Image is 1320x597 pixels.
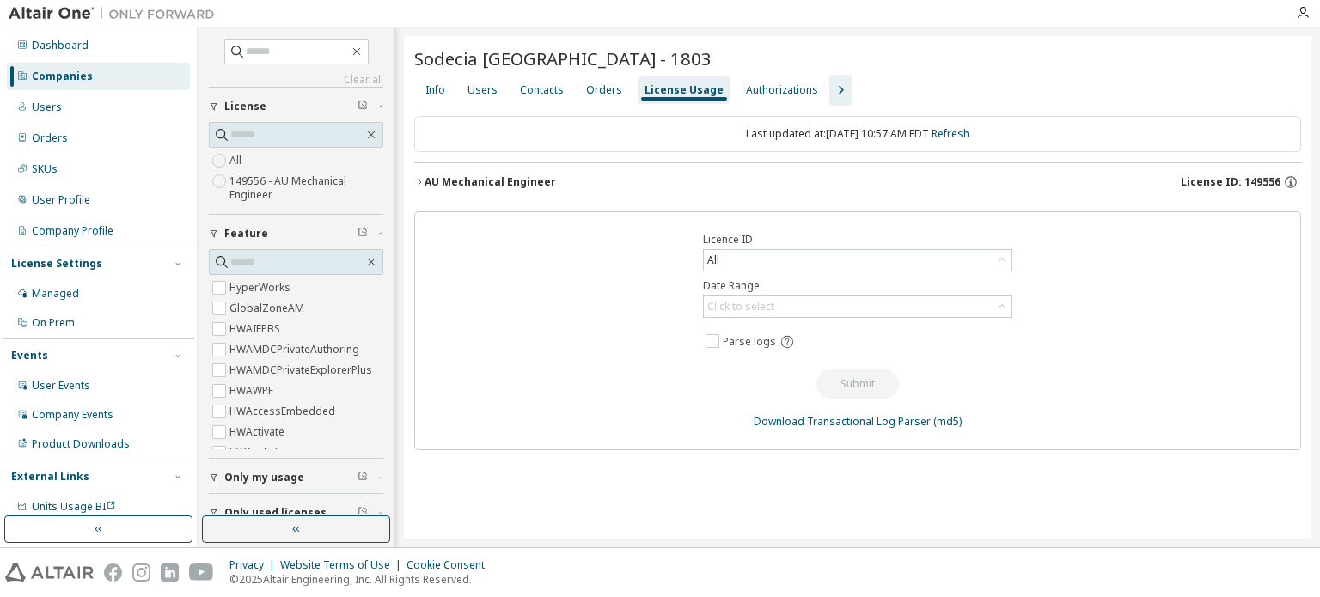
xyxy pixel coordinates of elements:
label: HWAIFPBS [229,319,284,339]
div: Users [467,83,498,97]
a: Download Transactional Log Parser [754,414,931,429]
label: HyperWorks [229,277,294,298]
img: instagram.svg [132,563,150,582]
label: Date Range [703,279,1012,293]
div: Events [11,349,48,362]
span: Sodecia [GEOGRAPHIC_DATA] - 1803 [414,46,712,70]
button: License [209,88,383,125]
span: Feature [224,227,268,241]
a: Clear all [209,73,383,87]
label: HWAccessEmbedded [229,401,339,422]
button: Submit [816,369,899,399]
div: Product Downloads [32,437,130,451]
div: Privacy [229,558,280,572]
div: Orders [586,83,622,97]
div: User Profile [32,193,90,207]
button: Feature [209,215,383,253]
span: Clear filter [357,100,368,113]
span: Clear filter [357,227,368,241]
div: User Events [32,379,90,393]
label: HWAcufwh [229,442,284,463]
span: Only my usage [224,471,304,484]
label: HWAMDCPrivateExplorerPlus [229,360,376,381]
span: License ID: 149556 [1181,175,1280,189]
label: 149556 - AU Mechanical Engineer [229,171,383,205]
div: Click to select [704,296,1011,317]
div: Managed [32,287,79,301]
div: Website Terms of Use [280,558,406,572]
div: Orders [32,131,68,145]
img: altair_logo.svg [5,563,94,582]
a: (md5) [933,414,962,429]
label: Licence ID [703,233,1012,247]
div: Dashboard [32,39,89,52]
div: Company Profile [32,224,113,238]
div: AU Mechanical Engineer [425,175,556,189]
div: Last updated at: [DATE] 10:57 AM EDT [414,116,1301,152]
div: Companies [32,70,93,83]
img: facebook.svg [104,563,122,582]
button: Only used licenses [209,494,383,532]
div: Info [425,83,445,97]
label: GlobalZoneAM [229,298,308,319]
span: Clear filter [357,506,368,520]
div: License Usage [645,83,724,97]
button: AU Mechanical EngineerLicense ID: 149556 [414,163,1301,201]
label: All [229,150,245,171]
button: Only my usage [209,459,383,496]
span: Clear filter [357,471,368,484]
div: All [704,250,1011,271]
div: Cookie Consent [406,558,495,572]
div: All [705,251,722,270]
span: Only used licenses [224,506,327,520]
div: External Links [11,470,89,484]
div: On Prem [32,316,75,330]
label: HWActivate [229,422,288,442]
div: License Settings [11,257,102,271]
label: HWAMDCPrivateAuthoring [229,339,363,360]
span: Parse logs [723,335,776,349]
img: linkedin.svg [161,563,179,582]
a: Refresh [932,126,969,141]
div: Company Events [32,408,113,422]
img: youtube.svg [189,563,214,582]
span: Units Usage BI [32,499,116,514]
div: Contacts [520,83,564,97]
div: Authorizations [746,83,818,97]
div: Click to select [707,300,774,314]
div: SKUs [32,162,58,176]
label: HWAWPF [229,381,277,401]
div: Users [32,101,62,114]
span: License [224,100,266,113]
img: Altair One [9,5,223,22]
p: © 2025 Altair Engineering, Inc. All Rights Reserved. [229,572,495,587]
